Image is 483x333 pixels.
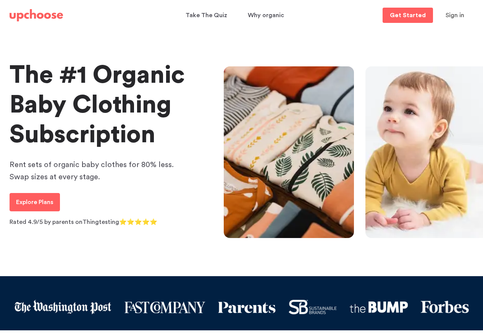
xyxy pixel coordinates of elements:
[436,8,474,23] button: Sign in
[119,219,157,225] span: ⭐⭐⭐⭐⭐
[10,8,63,23] a: UpChoose
[16,198,53,207] p: Explore Plans
[349,301,408,313] img: the Bump logo
[14,299,111,315] img: Washington post logo
[124,301,205,314] img: logo fast company
[224,66,354,238] img: Gorgeous organic baby clothes with intricate prints and designs, neatly folded on a table
[390,12,426,18] p: Get Started
[446,12,464,18] span: Sign in
[186,8,229,23] a: Take The Quiz
[218,301,276,314] img: Parents logo
[186,9,227,21] p: Take The Quiz
[248,8,284,23] span: Why organic
[10,219,82,225] span: Rated 4.9/5 by parents on
[383,8,433,23] a: Get Started
[420,300,469,314] img: Forbes logo
[82,219,119,225] a: Thingtesting
[10,9,63,21] img: UpChoose
[10,159,193,183] p: Rent sets of organic baby clothes for 80% less. Swap sizes at every stage.
[10,193,60,211] a: Explore Plans
[248,8,286,23] a: Why organic
[288,299,337,315] img: Sustainable brands logo
[10,63,185,147] span: The #1 Organic Baby Clothing Subscription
